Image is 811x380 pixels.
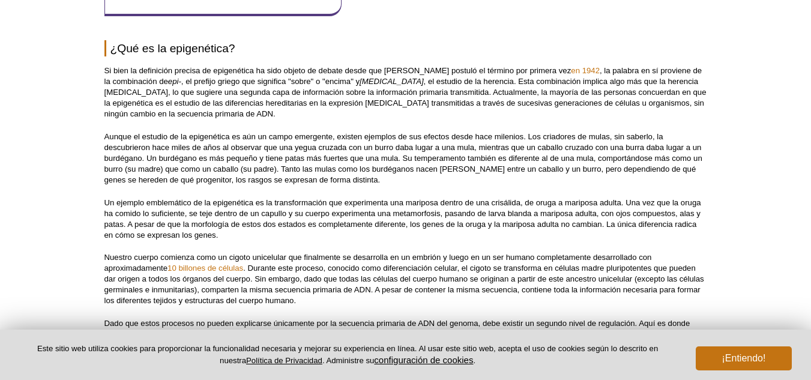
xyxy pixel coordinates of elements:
font: ¿Qué es la epigenética? [110,42,235,55]
font: [MEDICAL_DATA] [360,77,424,86]
font: Nuestro cuerpo comienza como un cigoto unicelular que finalmente se desarrolla en un embrión y lu... [104,253,652,273]
button: ¡Entiendo! [696,346,792,370]
font: , el prefijo griego que significa "sobre" o "encima" y [181,77,360,86]
font: . [473,356,475,365]
font: Este sitio web utiliza cookies para proporcionar la funcionalidad necesaria y mejorar su experien... [37,344,658,364]
font: ¡Entiendo! [722,353,766,363]
font: . Administre su [322,356,374,365]
button: configuración de cookies [374,355,473,365]
font: . Durante este proceso, conocido como diferenciación celular, el cigoto se transforma en células ... [104,264,704,305]
a: 10 billones de células [167,264,243,273]
font: Aunque el estudio de la epigenética es aún un campo emergente, existen ejemplos de sus efectos de... [104,132,702,184]
a: Política de Privacidad [246,356,322,365]
font: epi- [168,77,181,86]
font: Dado que estos procesos no pueden explicarse únicamente por la secuencia primaria de ADN del geno... [104,319,690,349]
font: Un ejemplo emblemático de la epigenética es la transformación que experimenta una mariposa dentro... [104,198,701,240]
font: Si bien la definición precisa de epigenética ha sido objeto de debate desde que [PERSON_NAME] pos... [104,66,571,75]
a: en 1942 [571,66,600,75]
